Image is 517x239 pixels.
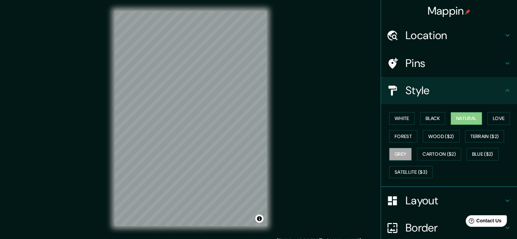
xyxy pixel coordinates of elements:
[381,50,517,77] div: Pins
[417,148,461,160] button: Cartoon ($2)
[467,148,499,160] button: Blue ($2)
[465,9,470,15] img: pin-icon.png
[406,221,503,235] h4: Border
[389,166,433,178] button: Satellite ($3)
[406,194,503,207] h4: Layout
[389,130,417,143] button: Forest
[115,11,267,226] canvas: Map
[451,112,482,125] button: Natural
[389,112,415,125] button: White
[381,77,517,104] div: Style
[406,84,503,97] h4: Style
[255,215,263,223] button: Toggle attribution
[456,212,510,232] iframe: Help widget launcher
[406,56,503,70] h4: Pins
[428,4,471,18] h4: Mappin
[389,148,412,160] button: Grey
[465,130,504,143] button: Terrain ($2)
[381,187,517,214] div: Layout
[381,22,517,49] div: Location
[420,112,446,125] button: Black
[406,29,503,42] h4: Location
[487,112,510,125] button: Love
[423,130,460,143] button: Wood ($2)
